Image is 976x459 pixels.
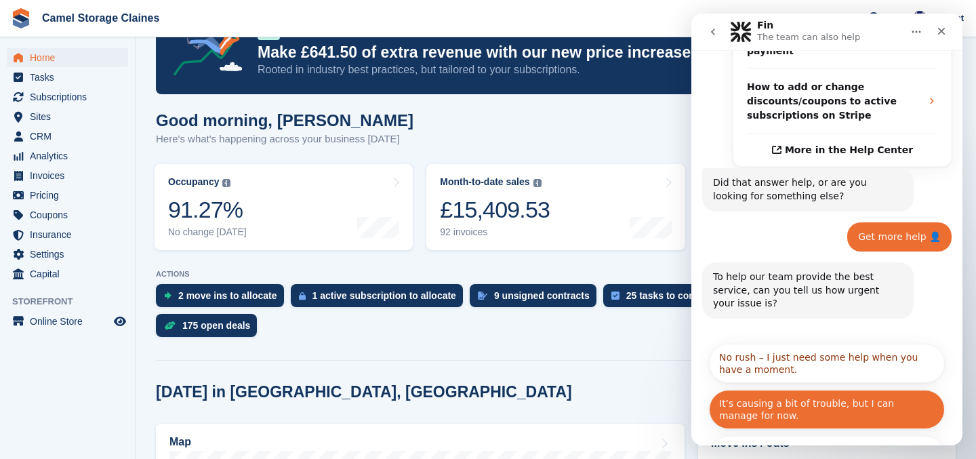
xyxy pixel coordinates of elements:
[168,226,247,238] div: No change [DATE]
[11,249,260,321] div: Fin says…
[312,290,456,301] div: 1 active subscription to allocate
[7,225,128,244] a: menu
[18,376,253,416] button: It’s causing a bit of trouble, but I can manage for now.
[7,107,128,126] a: menu
[22,163,211,189] div: Did that answer help, or are you looking for something else?
[168,176,219,188] div: Occupancy
[222,179,230,187] img: icon-info-grey-7440780725fd019a000dd9b08b2336e03edf1995a4989e88bcd33f0948082b44.svg
[7,68,128,87] a: menu
[155,164,413,250] a: Occupancy 91.27% No change [DATE]
[7,245,128,264] a: menu
[291,284,470,314] a: 1 active subscription to allocate
[30,87,111,106] span: Subscriptions
[30,245,111,264] span: Settings
[7,166,128,185] a: menu
[478,292,487,300] img: contract_signature_icon-13c848040528278c33f63329250d36e43548de30e8caae1d1a13099fd9432cc5.svg
[156,132,413,147] p: Here's what's happening across your business [DATE]
[299,292,306,300] img: active_subscription_to_allocate_icon-d502201f5373d7db506a760aba3b589e785aa758c864c3986d89f69b8ff3...
[7,127,128,146] a: menu
[7,48,128,67] a: menu
[156,270,956,279] p: ACTIONS
[22,257,211,297] div: To help our team provide the best service, can you tell us how urgent your issue is?
[156,284,291,314] a: 2 move ins to allocate
[30,48,111,67] span: Home
[470,284,603,314] a: 9 unsigned contracts
[30,264,111,283] span: Capital
[156,209,260,239] div: Get more help 👤
[30,166,111,185] span: Invoices
[440,226,550,238] div: 92 invoices
[30,107,111,126] span: Sites
[30,205,111,224] span: Coupons
[30,68,111,87] span: Tasks
[494,290,590,301] div: 9 unsigned contracts
[182,320,250,331] div: 175 open deals
[42,120,260,153] a: More in the Help Center
[258,62,837,77] p: Rooted in industry best practices, but tailored to your subscriptions.
[691,14,962,445] iframe: Intercom live chat
[30,312,111,331] span: Online Store
[178,290,277,301] div: 2 move ins to allocate
[258,43,837,62] p: Make £641.50 of extra revenue with our new price increases tool
[112,313,128,330] a: Preview store
[7,205,128,224] a: menu
[30,146,111,165] span: Analytics
[164,292,171,300] img: move_ins_to_allocate_icon-fdf77a2bb77ea45bf5b3d319d69a93e2d87916cf1d5bf7949dd705db3b84f3ca.svg
[30,186,111,205] span: Pricing
[929,12,964,25] span: Account
[7,87,128,106] a: menu
[7,264,128,283] a: menu
[882,11,901,24] span: Help
[168,196,247,224] div: 91.27%
[533,179,542,187] img: icon-info-grey-7440780725fd019a000dd9b08b2336e03edf1995a4989e88bcd33f0948082b44.svg
[626,290,720,301] div: 25 tasks to complete
[7,146,128,165] a: menu
[440,176,529,188] div: Month-to-date sales
[815,11,842,24] span: Create
[12,295,135,308] span: Storefront
[11,8,31,28] img: stora-icon-8386f47178a22dfd0bd8f6a31ec36ba5ce8667c1dd55bd0f319d3a0aa187defe.svg
[11,155,222,197] div: Did that answer help, or are you looking for something else?
[94,131,222,142] span: More in the Help Center
[913,11,927,24] img: Rod
[162,3,257,81] img: price-adjustments-announcement-icon-8257ccfd72463d97f412b2fc003d46551f7dbcb40ab6d574587a9cd5c0d94...
[603,284,733,314] a: 25 tasks to complete
[30,127,111,146] span: CRM
[167,217,249,231] div: Get more help 👤
[440,196,550,224] div: £15,409.53
[156,383,572,401] h2: [DATE] in [GEOGRAPHIC_DATA], [GEOGRAPHIC_DATA]
[11,209,260,250] div: Rod says…
[11,155,260,208] div: Fin says…
[56,68,205,107] strong: How to add or change discounts/coupons to active subscriptions on Stripe
[30,225,111,244] span: Insurance
[37,7,165,29] a: Camel Storage Claines
[426,164,685,250] a: Month-to-date sales £15,409.53 92 invoices
[7,312,128,331] a: menu
[42,56,260,120] div: How to add or change discounts/coupons to active subscriptions on Stripe
[156,111,413,129] h1: Good morning, [PERSON_NAME]
[156,314,264,344] a: 175 open deals
[611,292,619,300] img: task-75834270c22a3079a89374b754ae025e5fb1db73e45f91037f5363f120a921f8.svg
[7,186,128,205] a: menu
[11,249,222,305] div: To help our team provide the best service, can you tell us how urgent your issue is?
[164,321,176,330] img: deal-1b604bf984904fb50ccaf53a9ad4b4a5d6e5aea283cecdc64d6e3604feb123c2.svg
[169,436,191,448] h2: Map
[18,330,253,370] button: No rush – I just need some help when you have a moment.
